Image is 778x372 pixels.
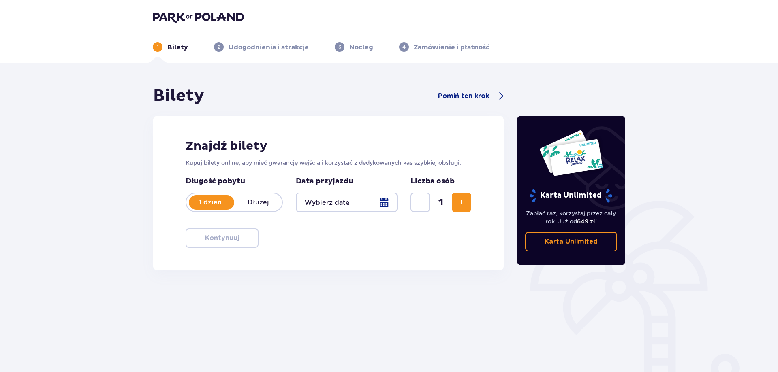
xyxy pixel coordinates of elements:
[296,176,353,186] p: Data przyjazdu
[157,43,159,51] p: 1
[338,43,341,51] p: 3
[438,91,489,100] span: Pomiń ten krok
[525,232,618,251] a: Karta Unlimited
[153,42,188,52] div: 1Bilety
[529,189,613,203] p: Karta Unlimited
[218,43,220,51] p: 2
[186,228,259,248] button: Kontynuuj
[335,42,373,52] div: 3Nocleg
[545,237,598,246] p: Karta Unlimited
[349,43,373,52] p: Nocleg
[153,11,244,23] img: Park of Poland logo
[432,196,450,208] span: 1
[399,42,489,52] div: 4Zamówienie i płatność
[167,43,188,52] p: Bilety
[205,234,239,242] p: Kontynuuj
[410,193,430,212] button: Zmniejsz
[577,218,595,225] span: 649 zł
[410,176,455,186] p: Liczba osób
[402,43,406,51] p: 4
[186,159,471,167] p: Kupuj bilety online, aby mieć gwarancję wejścia i korzystać z dedykowanych kas szybkiej obsługi.
[539,130,603,176] img: Dwie karty całoroczne do Suntago z napisem 'UNLIMITED RELAX', na białym tle z tropikalnymi liśćmi...
[414,43,489,52] p: Zamówienie i płatność
[214,42,309,52] div: 2Udogodnienia i atrakcje
[186,198,234,207] p: 1 dzień
[153,86,204,106] h1: Bilety
[234,198,282,207] p: Dłużej
[229,43,309,52] p: Udogodnienia i atrakcje
[186,176,283,186] p: Długość pobytu
[186,138,471,154] h2: Znajdź bilety
[438,91,504,101] a: Pomiń ten krok
[525,209,618,225] p: Zapłać raz, korzystaj przez cały rok. Już od !
[452,193,471,212] button: Zwiększ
